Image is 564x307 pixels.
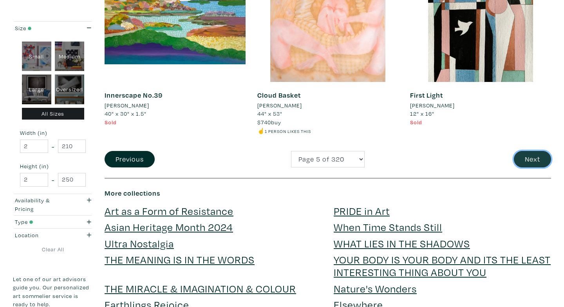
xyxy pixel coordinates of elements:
[257,118,271,126] span: $740
[257,127,398,135] li: ☝️
[334,220,442,234] a: When Time Stands Still
[13,194,93,215] button: Availability & Pricing
[410,110,434,117] span: 12" x 16"
[13,245,93,254] a: Clear All
[257,118,281,126] span: buy
[105,253,255,266] a: THE MEANING IS IN THE WORDS
[22,74,51,104] div: Large
[257,110,282,117] span: 44" x 53"
[410,91,443,100] a: First Light
[257,91,301,100] a: Cloud Basket
[105,220,233,234] a: Asian Heritage Month 2024
[105,151,155,168] button: Previous
[20,130,86,136] small: Width (in)
[15,218,69,226] div: Type
[105,101,246,110] a: [PERSON_NAME]
[22,42,51,71] div: Small
[257,101,302,110] li: [PERSON_NAME]
[334,204,390,218] a: PRIDE in Art
[105,236,174,250] a: Ultra Nostalgia
[334,236,470,250] a: WHAT LIES IN THE SHADOWS
[334,282,417,295] a: Nature's Wonders
[334,253,551,279] a: YOUR BODY IS YOUR BODY AND ITS THE LEAST INTERESTING THING ABOUT YOU
[105,189,551,198] h6: More collections
[410,118,422,126] span: Sold
[15,24,69,33] div: Size
[410,101,551,110] a: [PERSON_NAME]
[20,163,86,169] small: Height (in)
[15,196,69,213] div: Availability & Pricing
[55,42,84,71] div: Medium
[15,231,69,240] div: Location
[257,101,398,110] a: [PERSON_NAME]
[13,229,93,242] button: Location
[105,91,163,100] a: Innerscape No.39
[105,118,117,126] span: Sold
[410,101,455,110] li: [PERSON_NAME]
[105,282,296,295] a: THE MIRACLE & IMAGINATION & COLOUR
[22,108,84,120] div: All Sizes
[52,174,54,185] span: -
[13,216,93,229] button: Type
[52,141,54,152] span: -
[514,151,551,168] button: Next
[265,128,311,134] small: 1 person likes this
[55,74,84,104] div: Oversized
[105,101,149,110] li: [PERSON_NAME]
[105,204,233,218] a: Art as a Form of Resistance
[13,22,93,35] button: Size
[105,110,146,117] span: 40" x 30" x 1.5"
